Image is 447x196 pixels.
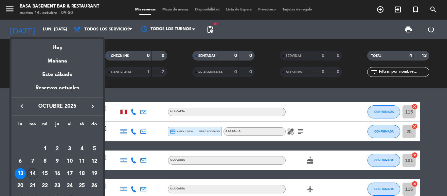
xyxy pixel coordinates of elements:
[16,102,28,111] button: keyboard_arrow_left
[76,181,87,192] div: 25
[11,84,103,97] div: Reservas actuales
[11,52,103,65] div: Mañana
[14,180,27,192] td: 20 de octubre de 2025
[89,143,100,154] div: 5
[27,168,39,180] td: 14 de octubre de 2025
[88,143,100,155] td: 5 de octubre de 2025
[51,180,63,192] td: 23 de octubre de 2025
[76,143,87,154] div: 4
[27,168,38,179] div: 14
[39,143,51,155] td: 1 de octubre de 2025
[14,168,27,180] td: 13 de octubre de 2025
[39,168,51,180] td: 15 de octubre de 2025
[88,155,100,168] td: 12 de octubre de 2025
[64,168,75,179] div: 17
[89,102,97,110] i: keyboard_arrow_right
[51,155,63,168] td: 9 de octubre de 2025
[76,143,88,155] td: 4 de octubre de 2025
[63,180,76,192] td: 24 de octubre de 2025
[87,102,98,111] button: keyboard_arrow_right
[28,102,87,111] span: octubre 2025
[11,39,103,52] div: Hoy
[27,120,39,131] th: martes
[39,156,50,167] div: 8
[39,120,51,131] th: miércoles
[64,181,75,192] div: 24
[63,120,76,131] th: viernes
[89,181,100,192] div: 26
[51,143,63,155] td: 2 de octubre de 2025
[27,181,38,192] div: 21
[39,143,50,154] div: 1
[15,181,26,192] div: 20
[88,168,100,180] td: 19 de octubre de 2025
[64,143,75,154] div: 3
[51,120,63,131] th: jueves
[39,180,51,192] td: 22 de octubre de 2025
[64,156,75,167] div: 10
[76,120,88,131] th: sábado
[63,143,76,155] td: 3 de octubre de 2025
[88,180,100,192] td: 26 de octubre de 2025
[88,120,100,131] th: domingo
[63,155,76,168] td: 10 de octubre de 2025
[14,155,27,168] td: 6 de octubre de 2025
[76,155,88,168] td: 11 de octubre de 2025
[52,168,63,179] div: 16
[52,181,63,192] div: 23
[27,180,39,192] td: 21 de octubre de 2025
[14,120,27,131] th: lunes
[39,168,50,179] div: 15
[39,181,50,192] div: 22
[76,168,87,179] div: 18
[15,156,26,167] div: 6
[27,156,38,167] div: 7
[89,168,100,179] div: 19
[27,155,39,168] td: 7 de octubre de 2025
[18,102,26,110] i: keyboard_arrow_left
[14,131,100,143] td: OCT.
[52,143,63,154] div: 2
[15,168,26,179] div: 13
[39,155,51,168] td: 8 de octubre de 2025
[76,156,87,167] div: 11
[63,168,76,180] td: 17 de octubre de 2025
[76,180,88,192] td: 25 de octubre de 2025
[52,156,63,167] div: 9
[76,168,88,180] td: 18 de octubre de 2025
[89,156,100,167] div: 12
[11,65,103,84] div: Este sábado
[51,168,63,180] td: 16 de octubre de 2025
